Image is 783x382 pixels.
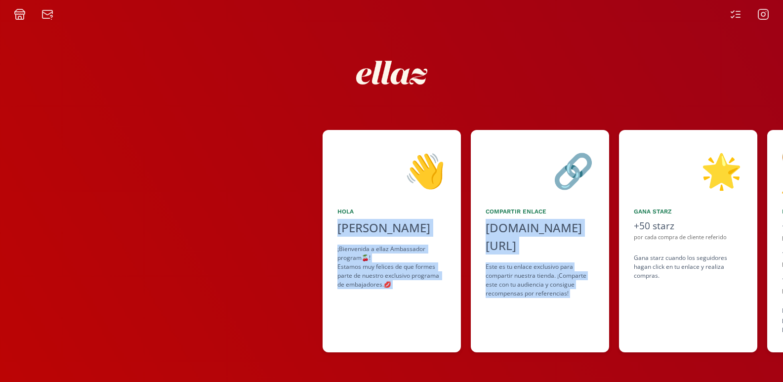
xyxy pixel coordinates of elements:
div: 🔗 [486,145,594,195]
div: Compartir Enlace [486,207,594,216]
div: 🌟 [634,145,742,195]
div: Gana starz [634,207,742,216]
div: [DOMAIN_NAME][URL] [486,219,594,255]
img: nKmKAABZpYV7 [347,28,436,117]
div: +50 starz [634,219,742,233]
div: ¡Bienvenida a ellaz Ambassador program🍒! Estamos muy felices de que formes parte de nuestro exclu... [337,245,446,289]
div: [PERSON_NAME] [337,219,446,237]
div: Gana starz cuando los seguidores hagan click en tu enlace y realiza compras . [634,254,742,280]
div: Hola [337,207,446,216]
div: por cada compra de cliente referido [634,233,742,242]
div: Este es tu enlace exclusivo para compartir nuestra tienda. ¡Comparte este con tu audiencia y cons... [486,262,594,298]
div: 👋 [337,145,446,195]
